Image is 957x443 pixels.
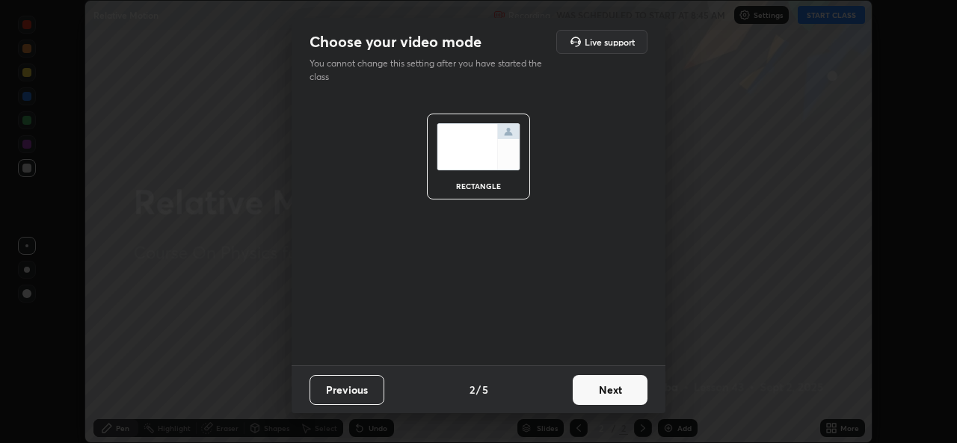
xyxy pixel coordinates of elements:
[310,57,552,84] p: You cannot change this setting after you have started the class
[476,382,481,397] h4: /
[482,382,488,397] h4: 5
[437,123,520,170] img: normalScreenIcon.ae25ed63.svg
[585,37,635,46] h5: Live support
[449,182,508,190] div: rectangle
[573,375,647,405] button: Next
[310,32,481,52] h2: Choose your video mode
[310,375,384,405] button: Previous
[470,382,475,397] h4: 2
